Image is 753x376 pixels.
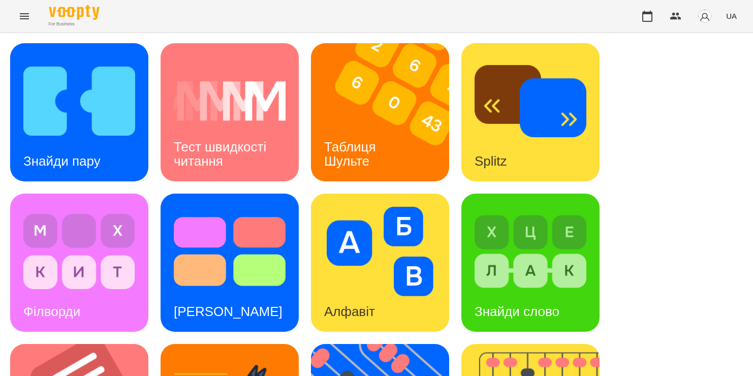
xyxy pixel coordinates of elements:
[49,5,100,20] img: Voopty Logo
[12,4,37,28] button: Menu
[174,56,286,146] img: Тест швидкості читання
[722,7,741,25] button: UA
[23,56,135,146] img: Знайди пару
[311,194,449,332] a: АлфавітАлфавіт
[10,43,148,181] a: Знайди паруЗнайди пару
[174,207,286,296] img: Тест Струпа
[324,207,436,296] img: Алфавіт
[698,9,712,23] img: avatar_s.png
[23,153,101,169] h3: Знайди пару
[324,304,375,319] h3: Алфавіт
[475,153,507,169] h3: Splitz
[726,11,737,21] span: UA
[174,139,270,168] h3: Тест швидкості читання
[461,194,600,332] a: Знайди словоЗнайди слово
[23,207,135,296] img: Філворди
[461,43,600,181] a: SplitzSplitz
[311,43,449,181] a: Таблиця ШультеТаблиця Шульте
[174,304,283,319] h3: [PERSON_NAME]
[161,194,299,332] a: Тест Струпа[PERSON_NAME]
[475,56,586,146] img: Splitz
[10,194,148,332] a: ФілвордиФілворди
[49,21,100,27] span: For Business
[23,304,80,319] h3: Філворди
[324,139,380,168] h3: Таблиця Шульте
[161,43,299,181] a: Тест швидкості читанняТест швидкості читання
[475,304,559,319] h3: Знайди слово
[475,207,586,296] img: Знайди слово
[311,43,462,181] img: Таблиця Шульте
